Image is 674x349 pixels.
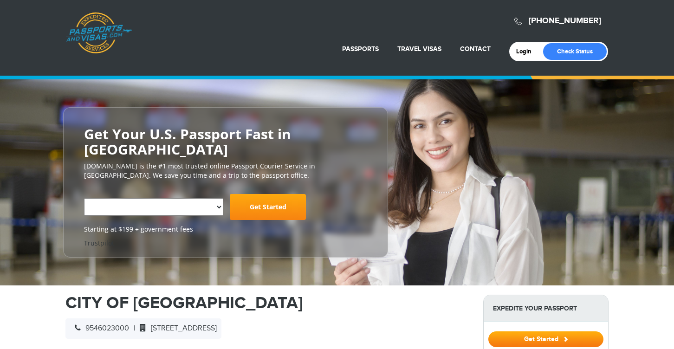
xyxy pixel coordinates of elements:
[65,295,469,311] h1: CITY OF [GEOGRAPHIC_DATA]
[230,194,306,220] a: Get Started
[84,225,367,234] span: Starting at $199 + government fees
[397,45,441,53] a: Travel Visas
[84,126,367,157] h2: Get Your U.S. Passport Fast in [GEOGRAPHIC_DATA]
[65,318,221,339] div: |
[488,335,603,343] a: Get Started
[529,16,601,26] a: [PHONE_NUMBER]
[66,12,132,54] a: Passports & [DOMAIN_NAME]
[342,45,379,53] a: Passports
[135,324,217,333] span: [STREET_ADDRESS]
[460,45,491,53] a: Contact
[84,162,367,180] p: [DOMAIN_NAME] is the #1 most trusted online Passport Courier Service in [GEOGRAPHIC_DATA]. We sav...
[70,324,129,333] span: 9546023000
[488,331,603,347] button: Get Started
[484,295,608,322] strong: Expedite Your Passport
[543,43,607,60] a: Check Status
[516,48,538,55] a: Login
[84,239,114,247] a: Trustpilot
